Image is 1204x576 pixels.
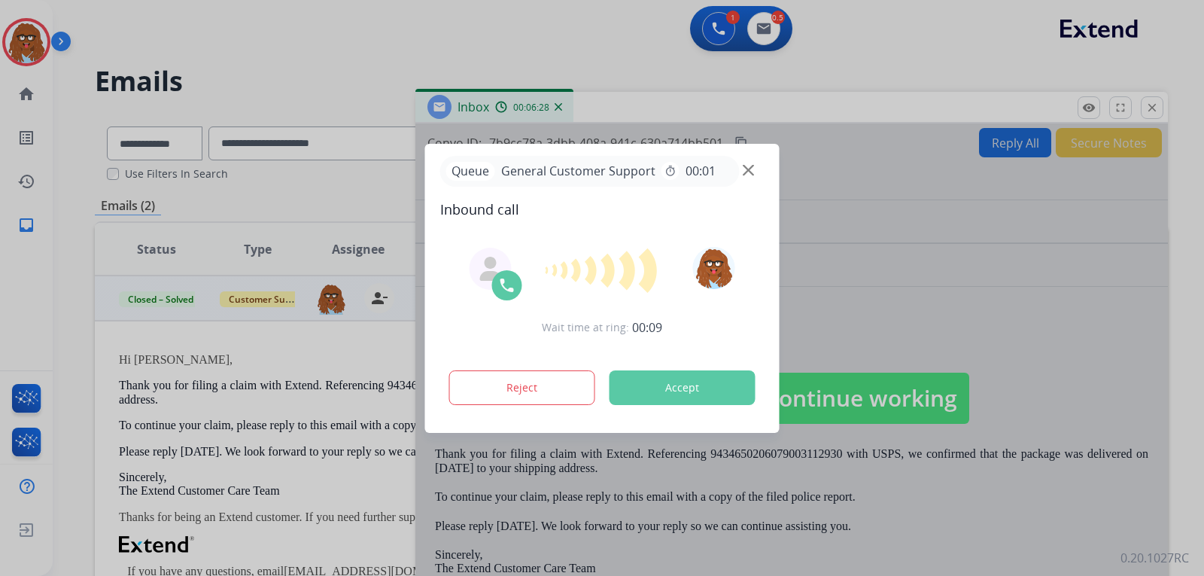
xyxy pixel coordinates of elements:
span: 00:01 [686,162,716,180]
button: Reject [449,370,595,405]
span: Wait time at ring: [542,320,629,335]
p: 0.20.1027RC [1120,549,1189,567]
button: Accept [610,370,756,405]
img: close-button [743,164,754,175]
span: 00:09 [632,318,662,337]
p: Queue [446,162,495,181]
img: call-icon [498,276,516,294]
img: agent-avatar [479,257,503,281]
span: Inbound call [440,199,765,220]
img: avatar [692,247,734,289]
mat-icon: timer [664,165,676,177]
span: General Customer Support [495,162,661,180]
